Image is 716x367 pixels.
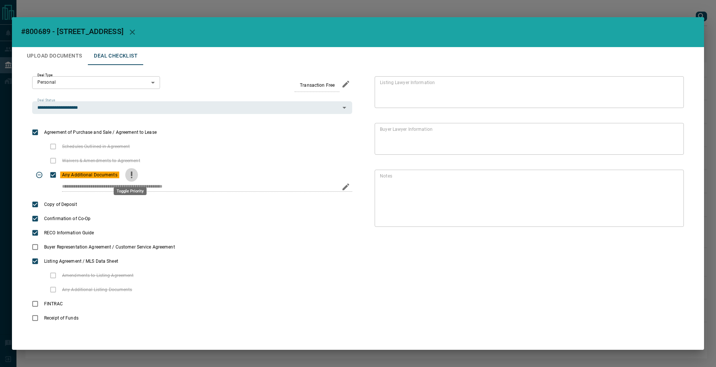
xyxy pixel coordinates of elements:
span: Any Additional Documents [60,172,119,178]
span: Toggle Applicable [32,168,46,182]
button: Upload Documents [21,47,88,65]
span: FINTRAC [42,300,65,307]
span: Confirmation of Co-Op [42,215,92,222]
label: Deal Status [37,98,55,103]
span: Any Additional Listing Documents [60,286,134,293]
span: #800689 - [STREET_ADDRESS] [21,27,123,36]
button: Open [339,102,350,113]
button: edit [339,78,352,90]
textarea: text field [380,173,676,223]
span: Agreement of Purchase and Sale / Agreement to Lease [42,129,159,136]
span: Amendments to Listing Agreement [60,272,136,279]
span: Receipt of Funds [42,315,80,321]
span: Schedules Outlined in Agreement [60,143,132,150]
button: Deal Checklist [88,47,144,65]
span: Waivers & Amendments to Agreement [60,157,142,164]
div: Personal [32,76,160,89]
span: RECO Information Guide [42,229,96,236]
label: Deal Type [37,73,53,78]
textarea: text field [380,126,676,151]
span: Copy of Deposit [42,201,79,208]
input: checklist input [62,182,337,192]
span: Buyer Representation Agreement / Customer Service Agreement [42,244,177,250]
div: Toggle Priority [114,187,147,195]
button: edit [339,181,352,193]
span: Listing Agreement / MLS Data Sheet [42,258,120,265]
button: priority [125,168,138,182]
textarea: text field [380,79,676,105]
